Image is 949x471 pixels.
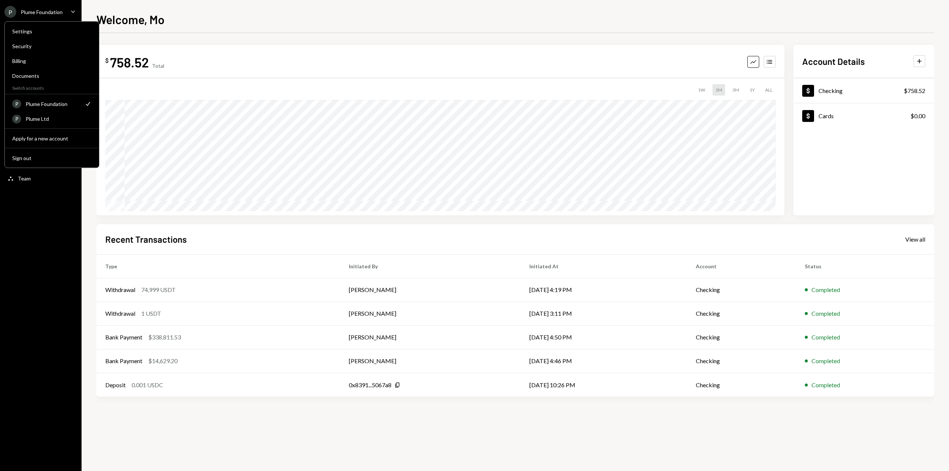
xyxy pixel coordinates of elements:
div: Completed [811,309,840,318]
th: Status [796,254,934,278]
div: Plume Ltd [26,116,92,122]
div: Bank Payment [105,333,142,342]
div: Settings [12,28,92,34]
div: Plume Foundation [21,9,63,15]
a: Cards$0.00 [793,103,934,128]
div: ALL [762,84,776,96]
div: Withdrawal [105,285,135,294]
a: Settings [8,24,96,38]
td: [DATE] 4:50 PM [520,325,687,349]
div: Apply for a new account [12,135,92,142]
button: Apply for a new account [8,132,96,145]
a: Team [4,172,77,185]
div: View all [905,236,925,243]
div: P [12,99,21,108]
div: Security [12,43,92,49]
td: Checking [687,325,796,349]
th: Account [687,254,796,278]
div: 1W [695,84,708,96]
td: Checking [687,302,796,325]
div: 3M [730,84,742,96]
div: 0.001 USDC [132,381,163,389]
div: $0.00 [910,112,925,120]
div: Completed [811,381,840,389]
div: $338,811.53 [148,333,181,342]
div: P [12,115,21,123]
div: Switch accounts [5,84,99,91]
td: [DATE] 10:26 PM [520,373,687,397]
a: PPlume Ltd [8,112,96,125]
button: Sign out [8,152,96,165]
td: [DATE] 3:11 PM [520,302,687,325]
th: Type [96,254,340,278]
div: 1Y [747,84,758,96]
td: Checking [687,278,796,302]
h2: Recent Transactions [105,233,187,245]
div: Cards [819,112,834,119]
div: Billing [12,58,92,64]
h2: Account Details [802,55,865,67]
div: Completed [811,333,840,342]
div: Checking [819,87,843,94]
div: P [4,6,16,18]
td: [PERSON_NAME] [340,325,520,349]
div: Bank Payment [105,356,142,365]
div: Plume Foundation [26,101,80,107]
td: Checking [687,349,796,373]
div: 0x8391...5067a8 [349,381,391,389]
div: 758.52 [110,54,149,70]
a: Security [8,39,96,53]
td: [PERSON_NAME] [340,349,520,373]
div: 1 USDT [141,309,161,318]
th: Initiated At [520,254,687,278]
td: [DATE] 4:46 PM [520,349,687,373]
div: Sign out [12,155,92,161]
td: [PERSON_NAME] [340,278,520,302]
a: Billing [8,54,96,67]
h1: Welcome, Mo [96,12,165,27]
div: Documents [12,73,92,79]
div: Completed [811,285,840,294]
div: Total [152,63,164,69]
div: $758.52 [904,86,925,95]
th: Initiated By [340,254,520,278]
td: Checking [687,373,796,397]
a: View all [905,235,925,243]
div: Completed [811,356,840,365]
div: 1M [712,84,725,96]
div: Withdrawal [105,309,135,318]
div: $ [105,57,109,64]
div: $14,629.20 [148,356,178,365]
td: [PERSON_NAME] [340,302,520,325]
div: 74,999 USDT [141,285,176,294]
div: Deposit [105,381,126,389]
div: Team [18,175,31,182]
a: Checking$758.52 [793,78,934,103]
a: Documents [8,69,96,82]
td: [DATE] 4:19 PM [520,278,687,302]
